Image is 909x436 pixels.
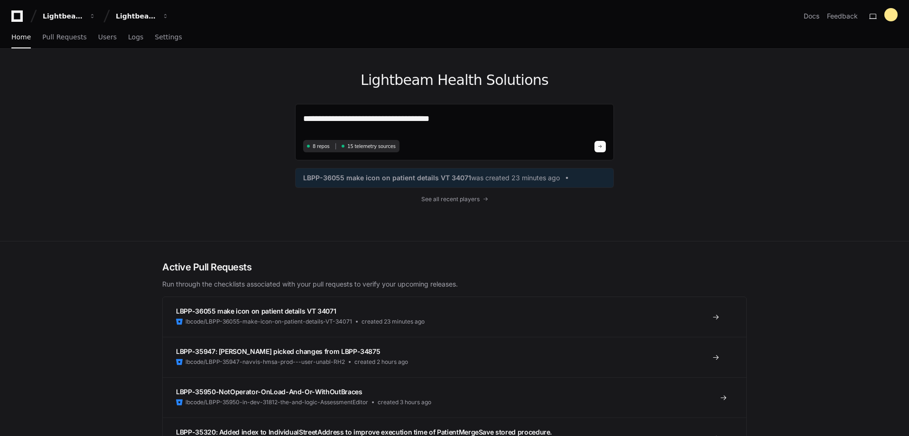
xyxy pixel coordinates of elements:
[162,279,747,289] p: Run through the checklists associated with your pull requests to verify your upcoming releases.
[42,34,86,40] span: Pull Requests
[421,195,480,203] span: See all recent players
[98,34,117,40] span: Users
[378,399,431,406] span: created 3 hours ago
[354,358,408,366] span: created 2 hours ago
[186,358,345,366] span: lbcode/LBPP-35947-navvis-hmsa-prod---user-unabl-RH2
[116,11,157,21] div: Lightbeam Health Solutions
[471,173,560,183] span: was created 23 minutes ago
[186,399,368,406] span: lbcode/LBPP-35950-in-dev-31812-the-and-logic-AssessmentEditor
[313,143,330,150] span: 8 repos
[295,195,614,203] a: See all recent players
[362,318,425,325] span: created 23 minutes ago
[176,388,362,396] span: LBPP-35950-NotOperator-OnLoad-And-Or-WithOutBraces
[155,34,182,40] span: Settings
[43,11,83,21] div: Lightbeam Health
[163,337,746,377] a: LBPP-35947: [PERSON_NAME] picked changes from LBPP-34875lbcode/LBPP-35947-navvis-hmsa-prod---user...
[163,377,746,417] a: LBPP-35950-NotOperator-OnLoad-And-Or-WithOutBraceslbcode/LBPP-35950-in-dev-31812-the-and-logic-As...
[303,173,471,183] span: LBPP-36055 make icon on patient details VT 34071
[303,173,606,183] a: LBPP-36055 make icon on patient details VT 34071was created 23 minutes ago
[186,318,352,325] span: lbcode/LBPP-36055-make-icon-on-patient-details-VT-34071
[295,72,614,89] h1: Lightbeam Health Solutions
[176,428,552,436] span: LBPP-35320: Added index to IndividualStreetAddress to improve execution time of PatientMergeSave ...
[42,27,86,48] a: Pull Requests
[163,297,746,337] a: LBPP-36055 make icon on patient details VT 34071lbcode/LBPP-36055-make-icon-on-patient-details-VT...
[128,34,143,40] span: Logs
[827,11,858,21] button: Feedback
[804,11,819,21] a: Docs
[162,260,747,274] h2: Active Pull Requests
[176,347,380,355] span: LBPP-35947: [PERSON_NAME] picked changes from LBPP-34875
[128,27,143,48] a: Logs
[112,8,173,25] button: Lightbeam Health Solutions
[176,307,336,315] span: LBPP-36055 make icon on patient details VT 34071
[98,27,117,48] a: Users
[347,143,395,150] span: 15 telemetry sources
[11,27,31,48] a: Home
[39,8,100,25] button: Lightbeam Health
[155,27,182,48] a: Settings
[11,34,31,40] span: Home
